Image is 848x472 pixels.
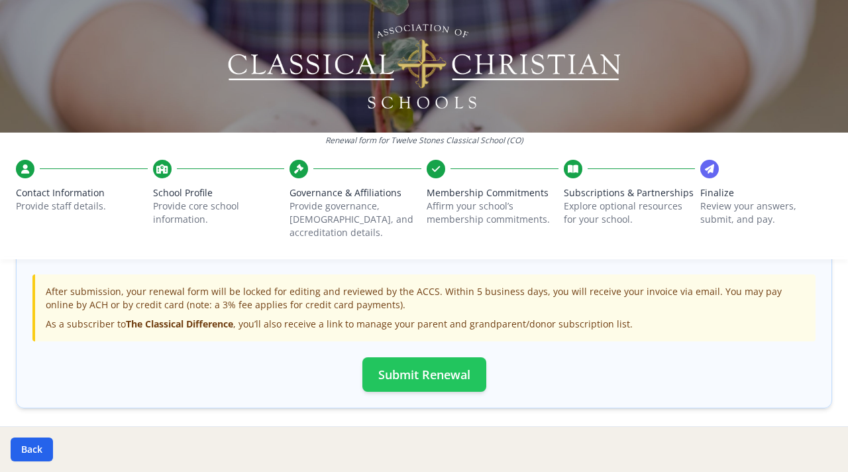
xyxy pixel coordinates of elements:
[16,186,148,200] span: Contact Information
[700,186,832,200] span: Finalize
[290,200,421,239] p: Provide governance, [DEMOGRAPHIC_DATA], and accreditation details.
[427,200,558,226] p: Affirm your school’s membership commitments.
[153,186,285,200] span: School Profile
[226,20,623,113] img: Logo
[362,357,486,392] button: Submit Renewal
[11,438,53,461] button: Back
[126,318,233,330] strong: The Classical Difference
[564,200,696,226] p: Explore optional resources for your school.
[46,318,805,331] div: As a subscriber to , you’ll also receive a link to manage your parent and grandparent/donor subsc...
[290,186,421,200] span: Governance & Affiliations
[427,186,558,200] span: Membership Commitments
[16,200,148,213] p: Provide staff details.
[153,200,285,226] p: Provide core school information.
[46,285,805,312] p: After submission, your renewal form will be locked for editing and reviewed by the ACCS. Within 5...
[564,186,696,200] span: Subscriptions & Partnerships
[700,200,832,226] p: Review your answers, submit, and pay.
